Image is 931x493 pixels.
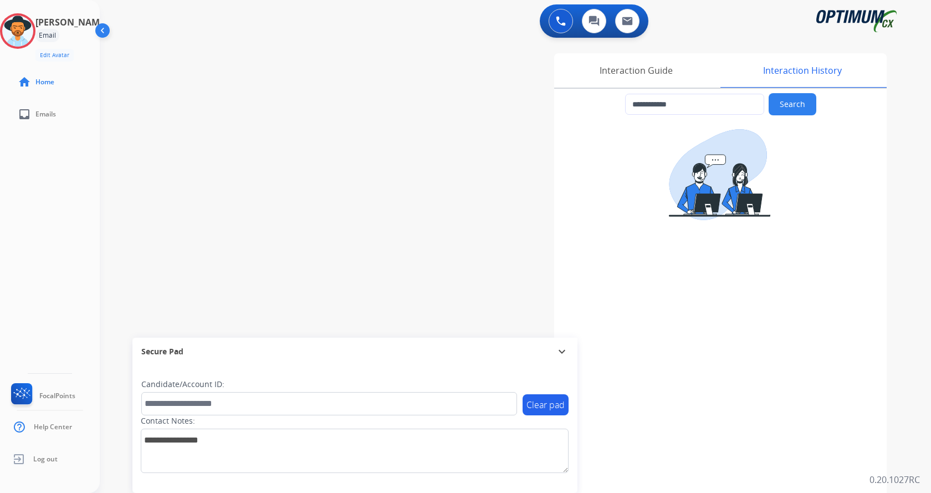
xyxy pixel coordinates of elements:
[141,415,195,426] label: Contact Notes:
[141,346,183,357] span: Secure Pad
[523,394,569,415] button: Clear pad
[35,78,54,87] span: Home
[39,392,75,400] span: FocalPoints
[35,110,56,119] span: Emails
[718,53,887,88] div: Interaction History
[554,53,718,88] div: Interaction Guide
[769,93,816,115] button: Search
[35,29,59,42] div: Email
[2,16,33,47] img: avatar
[35,49,74,62] button: Edit Avatar
[18,108,31,121] mat-icon: inbox
[869,473,920,486] p: 0.20.1027RC
[9,383,75,409] a: FocalPoints
[141,379,224,390] label: Candidate/Account ID:
[33,455,58,464] span: Log out
[555,345,569,358] mat-icon: expand_more
[34,423,72,431] span: Help Center
[18,75,31,89] mat-icon: home
[35,16,108,29] h3: [PERSON_NAME]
